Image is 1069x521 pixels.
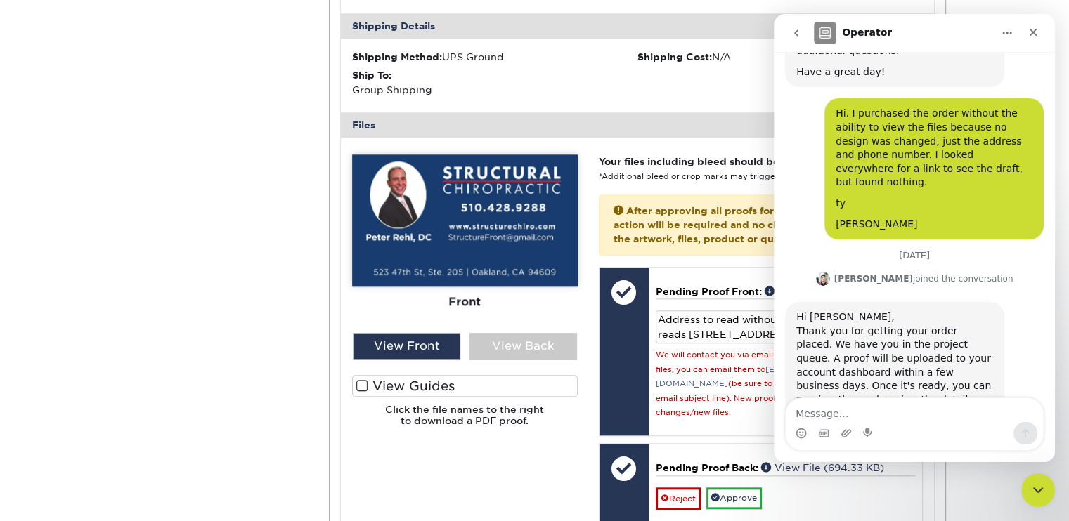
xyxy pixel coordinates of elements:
div: Group Shipping [352,68,637,97]
span: Pending Proof Front: [656,286,762,297]
div: N/A [637,50,923,64]
div: Files [341,112,934,138]
a: View File (1007.7 KB) [765,286,885,297]
div: Thank you for getting your order placed. We have you in the project queue. A proof will be upload... [22,310,219,421]
iframe: Intercom live chat [1021,473,1055,507]
div: Hi [PERSON_NAME], [22,296,219,310]
span: Pending Proof Back: [656,462,758,473]
label: View Guides [352,375,578,397]
small: *Additional bleed or crop marks may trigger a file warning – [599,172,879,181]
a: View File (694.33 KB) [761,462,884,473]
button: Start recording [89,414,101,425]
strong: Your files including bleed should be: " x " [599,156,855,167]
small: We will contact you via email shortly. If you need to submit new files, you can email them to (be... [656,350,911,417]
button: Gif picker [44,414,56,425]
h6: Click the file names to the right to download a PDF proof. [352,404,578,438]
div: Brent says… [11,288,270,508]
div: Shipping Details [341,13,934,39]
strong: Shipping Cost: [637,51,712,62]
div: Front [352,286,578,317]
div: View Front [353,333,460,360]
textarea: Message… [12,384,269,408]
button: Send a message… [240,408,264,430]
button: Upload attachment [67,414,78,425]
strong: Ship To: [352,70,391,81]
div: UPS Ground [352,50,637,64]
a: Reject [656,487,701,510]
div: View Back [469,333,577,360]
strong: After approving all proofs for this order, no further action will be required and no changes can ... [614,205,891,245]
iframe: Intercom live chat [774,14,1055,462]
strong: Shipping Method: [352,51,442,62]
button: Emoji picker [22,414,33,425]
a: Approve [706,487,762,509]
iframe: Google Customer Reviews [4,478,119,516]
div: Hi [PERSON_NAME],Thank you for getting your order placed. We have you in the project queue. A pro... [11,288,231,477]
